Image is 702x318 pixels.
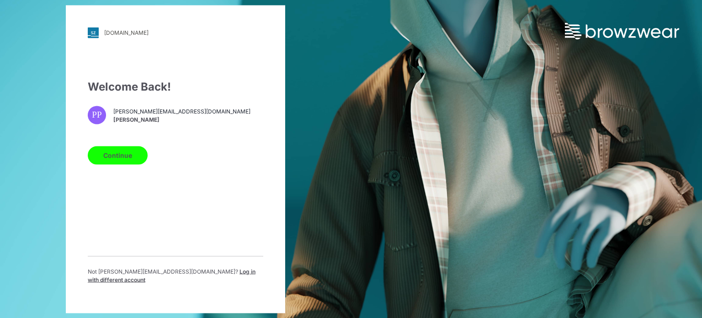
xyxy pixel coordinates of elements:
div: PP [88,106,106,124]
a: [DOMAIN_NAME] [88,27,263,38]
img: svg+xml;base64,PHN2ZyB3aWR0aD0iMjgiIGhlaWdodD0iMjgiIHZpZXdCb3g9IjAgMCAyOCAyOCIgZmlsbD0ibm9uZSIgeG... [88,27,99,38]
div: Welcome Back! [88,78,263,95]
p: Not [PERSON_NAME][EMAIL_ADDRESS][DOMAIN_NAME] ? [88,267,263,284]
span: [PERSON_NAME] [113,116,250,124]
img: browzwear-logo.73288ffb.svg [565,23,679,39]
span: [PERSON_NAME][EMAIL_ADDRESS][DOMAIN_NAME] [113,108,250,116]
div: [DOMAIN_NAME] [104,29,149,36]
button: Continue [88,146,148,164]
